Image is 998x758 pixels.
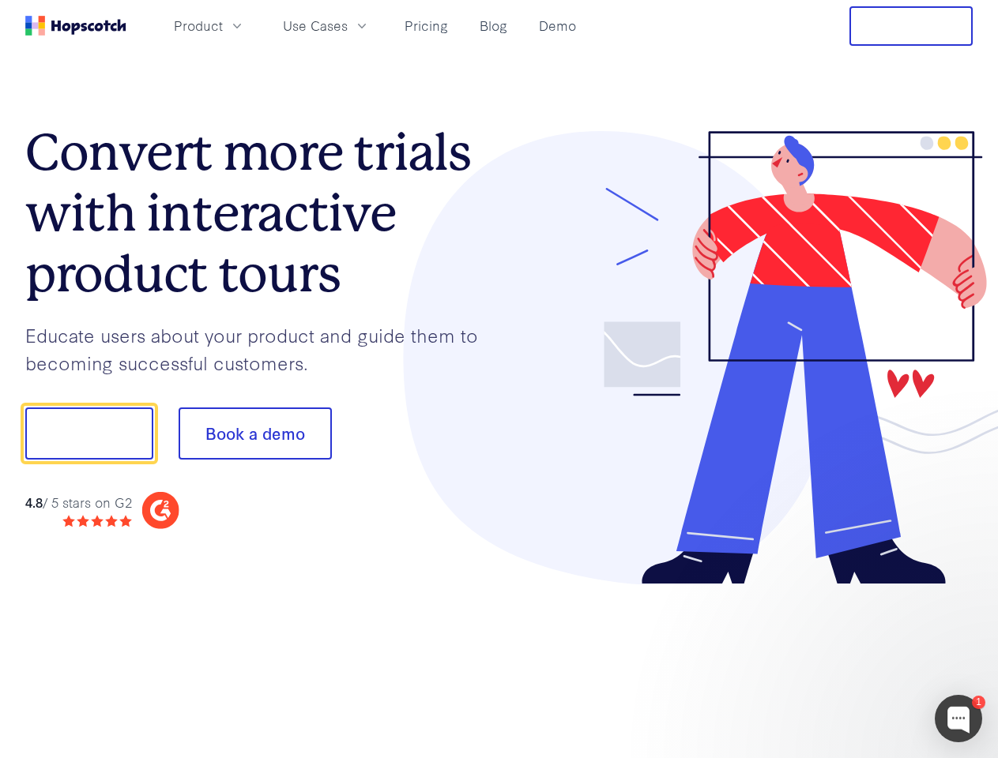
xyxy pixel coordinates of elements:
button: Show me! [25,407,153,460]
a: Demo [533,13,582,39]
span: Use Cases [283,16,348,36]
a: Home [25,16,126,36]
button: Free Trial [849,6,973,46]
div: / 5 stars on G2 [25,493,132,512]
button: Use Cases [273,13,379,39]
strong: 4.8 [25,493,43,511]
a: Blog [473,13,514,39]
button: Book a demo [179,407,332,460]
button: Product [164,13,254,39]
span: Product [174,16,223,36]
div: 1 [972,696,985,709]
a: Pricing [398,13,454,39]
h1: Convert more trials with interactive product tours [25,122,499,304]
p: Educate users about your product and guide them to becoming successful customers. [25,321,499,376]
